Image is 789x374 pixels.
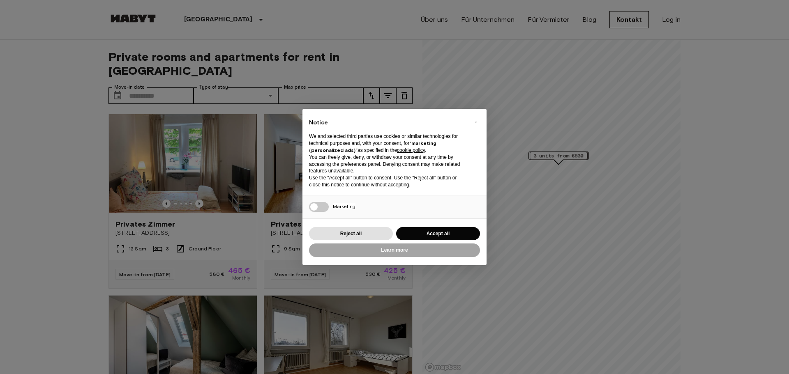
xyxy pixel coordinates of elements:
p: We and selected third parties use cookies or similar technologies for technical purposes and, wit... [309,133,467,154]
button: Reject all [309,227,393,241]
p: You can freely give, deny, or withdraw your consent at any time by accessing the preferences pane... [309,154,467,174]
span: Marketing [333,203,355,209]
p: Use the “Accept all” button to consent. Use the “Reject all” button or close this notice to conti... [309,174,467,188]
button: Learn more [309,243,480,257]
span: × [475,117,478,127]
button: Close this notice [469,115,482,128]
a: cookie policy [397,147,425,153]
strong: “marketing (personalized ads)” [309,140,436,153]
h2: Notice [309,119,467,127]
button: Accept all [396,227,480,241]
